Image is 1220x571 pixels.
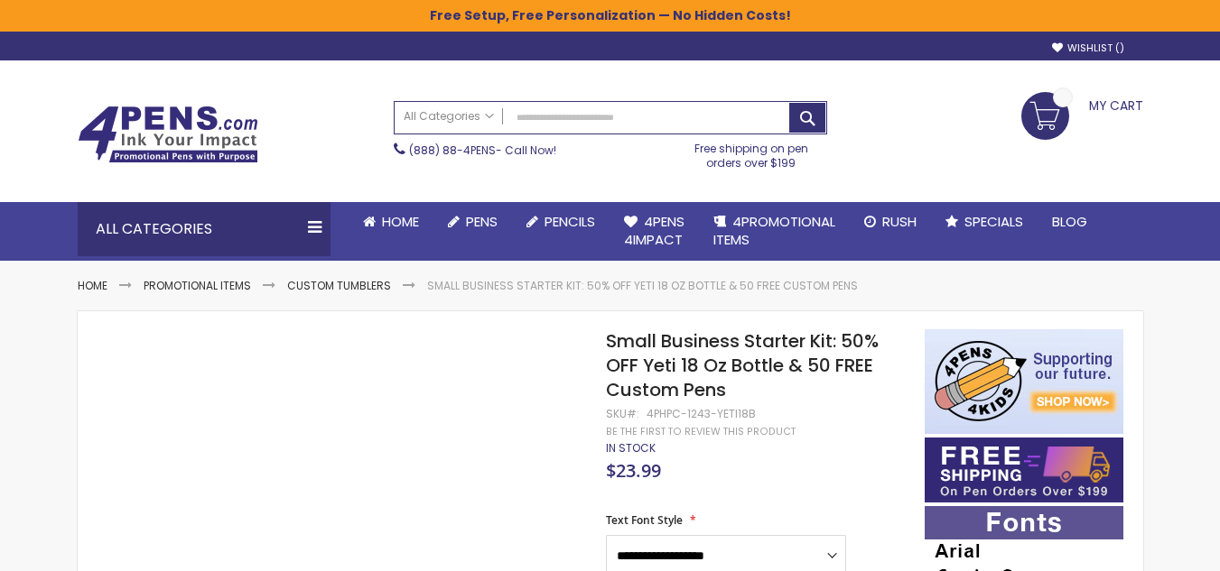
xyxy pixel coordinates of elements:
a: All Categories [395,102,503,132]
a: Home [78,278,107,293]
a: Blog [1038,202,1102,242]
a: (888) 88-4PENS [409,143,496,158]
div: 4PHPC-1243-YETI18B [647,407,756,421]
span: All Categories [404,109,494,124]
a: Promotional Items [144,278,251,293]
img: 4pens 4 kids [925,329,1123,434]
div: All Categories [78,202,331,256]
span: Text Font Style [606,512,683,528]
a: Custom Tumblers [287,278,391,293]
span: Home [382,212,419,231]
strong: SKU [606,406,639,421]
img: 4Pens Custom Pens and Promotional Products [78,106,258,163]
span: 4PROMOTIONAL ITEMS [713,212,835,249]
div: Free shipping on pen orders over $199 [675,134,827,170]
span: In stock [606,440,656,456]
span: 4Pens 4impact [624,212,685,249]
li: Small Business Starter Kit: 50% OFF Yeti 18 Oz Bottle & 50 FREE Custom Pens [427,279,858,293]
a: 4Pens4impact [610,202,699,261]
iframe: Google Customer Reviews [1071,522,1220,571]
a: Specials [931,202,1038,242]
a: Rush [850,202,931,242]
a: Pens [433,202,512,242]
span: Pencils [545,212,595,231]
span: - Call Now! [409,143,556,158]
a: Home [349,202,433,242]
span: Blog [1052,212,1087,231]
a: Be the first to review this product [606,425,796,438]
span: $23.99 [606,458,661,483]
span: Small Business Starter Kit: 50% OFF Yeti 18 Oz Bottle & 50 FREE Custom Pens [606,328,879,402]
span: Rush [882,212,917,231]
div: Availability [606,441,656,456]
span: Pens [466,212,498,231]
a: Wishlist [1052,41,1124,55]
a: Pencils [512,202,610,242]
span: Specials [964,212,1023,231]
a: 4PROMOTIONALITEMS [699,202,850,261]
img: Free shipping on orders over $199 [925,437,1123,502]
